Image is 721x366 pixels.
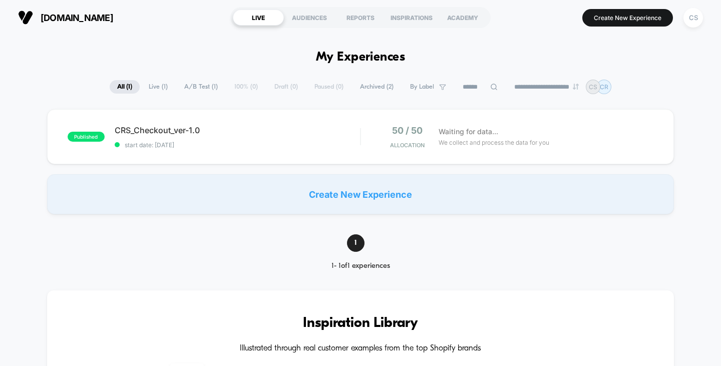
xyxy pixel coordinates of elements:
[115,125,360,135] span: CRS_Checkout_ver-1.0
[284,10,335,26] div: AUDIENCES
[392,125,423,136] span: 50 / 50
[600,83,608,91] p: CR
[316,50,406,65] h1: My Experiences
[41,13,113,23] span: [DOMAIN_NAME]
[573,84,579,90] img: end
[68,132,105,142] span: published
[390,142,425,149] span: Allocation
[47,174,674,214] div: Create New Experience
[386,10,437,26] div: INSPIRATIONS
[233,10,284,26] div: LIVE
[439,138,549,147] span: We collect and process the data for you
[410,83,434,91] span: By Label
[582,9,673,27] button: Create New Experience
[437,10,488,26] div: ACADEMY
[439,126,498,137] span: Waiting for data...
[335,10,386,26] div: REPORTS
[141,80,175,94] span: Live ( 1 )
[683,8,703,28] div: CS
[312,262,409,270] div: 1 - 1 of 1 experiences
[589,83,597,91] p: CS
[680,8,706,28] button: CS
[115,141,360,149] span: start date: [DATE]
[15,10,116,26] button: [DOMAIN_NAME]
[347,234,365,252] span: 1
[110,80,140,94] span: All ( 1 )
[77,344,644,353] h4: Illustrated through real customer examples from the top Shopify brands
[77,315,644,331] h3: Inspiration Library
[177,80,225,94] span: A/B Test ( 1 )
[352,80,401,94] span: Archived ( 2 )
[18,10,33,25] img: Visually logo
